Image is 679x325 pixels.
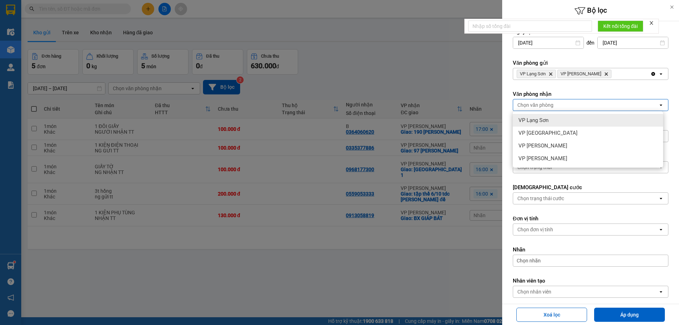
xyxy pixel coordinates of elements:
svg: open [658,71,664,77]
label: Văn phòng nhận [513,91,668,98]
svg: open [658,102,664,108]
input: Select a date. [513,37,584,48]
label: Nhãn [513,246,668,253]
h6: Bộ lọc [502,5,679,16]
button: Áp dụng [594,308,665,322]
div: Chọn văn phòng [517,101,553,109]
svg: Clear all [650,71,656,77]
span: VP Minh Khai, close by backspace [557,70,611,78]
input: Nhập số tổng đài [468,21,592,32]
ul: Menu [513,111,663,168]
input: Select a date. [598,37,668,48]
span: Chọn nhãn [517,257,541,264]
input: Selected VP Lạng Sơn, VP Minh Khai. [613,70,614,77]
span: VP Lạng Sơn [520,71,546,77]
span: VP Lạng Sơn [518,117,549,124]
span: VP Lạng Sơn, close by backspace [517,70,556,78]
svg: open [658,227,664,232]
label: [DEMOGRAPHIC_DATA] cước [513,184,668,191]
button: Kết nối tổng đài [598,21,643,32]
svg: Delete [604,72,608,76]
span: VP [GEOGRAPHIC_DATA] [518,129,578,137]
svg: open [658,196,664,201]
span: đến [587,39,595,46]
div: Chọn nhân viên [517,288,551,295]
span: close [649,21,654,25]
label: Văn phòng gửi [513,59,668,66]
label: Đơn vị tính [513,215,668,222]
span: VP Minh Khai [561,71,601,77]
div: Chọn đơn vị tính [517,226,553,233]
span: VP [PERSON_NAME] [518,155,567,162]
button: Xoá lọc [516,308,587,322]
span: Kết nối tổng đài [603,22,638,30]
span: VP [PERSON_NAME] [518,142,567,149]
svg: Delete [549,72,553,76]
svg: open [658,289,664,295]
label: Nhân viên tạo [513,277,668,284]
div: Chọn trạng thái cước [517,195,564,202]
